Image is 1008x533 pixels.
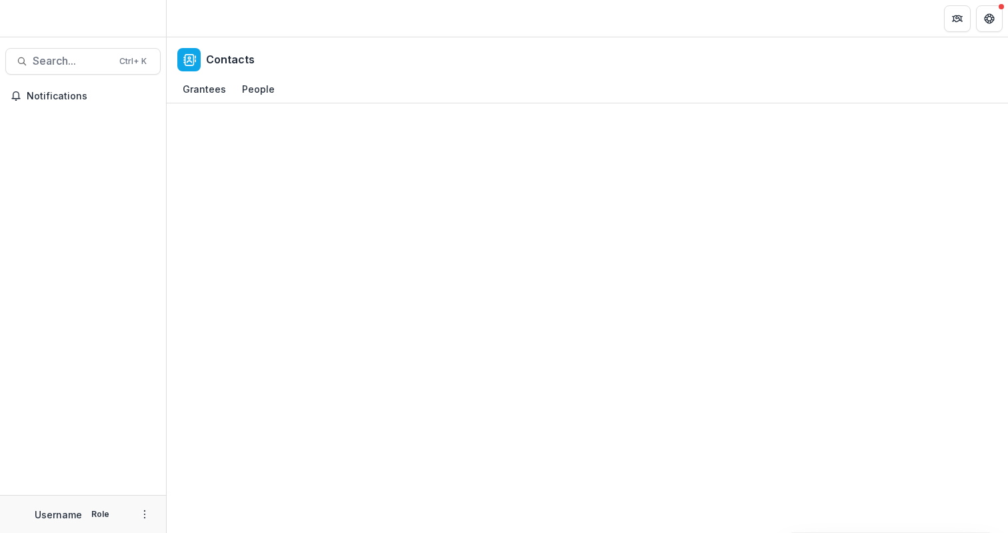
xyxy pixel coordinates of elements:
[117,54,149,69] div: Ctrl + K
[137,506,153,522] button: More
[5,48,161,75] button: Search...
[976,5,1003,32] button: Get Help
[87,508,113,520] p: Role
[27,91,155,102] span: Notifications
[237,79,280,99] div: People
[35,508,82,522] p: Username
[237,77,280,103] a: People
[177,77,231,103] a: Grantees
[206,53,255,66] h2: Contacts
[5,85,161,107] button: Notifications
[33,55,111,67] span: Search...
[177,79,231,99] div: Grantees
[944,5,971,32] button: Partners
